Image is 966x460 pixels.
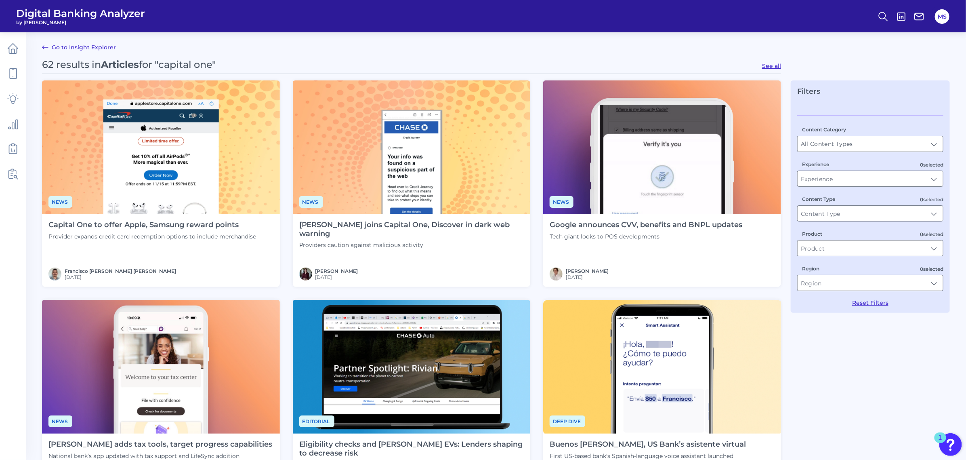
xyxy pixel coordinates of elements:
[315,274,358,280] span: [DATE]
[797,87,820,96] span: Filters
[48,196,72,208] span: News
[139,59,216,70] span: for "capital one"
[299,241,524,249] p: Providers caution against malicious activity
[42,42,116,52] a: Go to Insight Explorer
[16,19,145,25] span: by [PERSON_NAME]
[550,233,742,240] p: Tech giant looks to POS developments
[939,433,962,456] button: Open Resource Center, 1 new notification
[293,80,531,214] img: dw.png
[550,452,746,460] p: First US-based bank's Spanish-language voice assistant launched
[550,196,573,208] span: News
[939,438,942,448] div: 1
[550,440,746,449] h4: Buenos [PERSON_NAME], US Bank’s asistente virtual
[42,80,280,214] img: apple.png
[802,231,822,237] label: Product
[65,268,176,274] a: Francisco [PERSON_NAME] [PERSON_NAME]
[299,198,323,205] a: News
[101,59,139,70] span: Articles
[48,233,256,240] p: Provider expands credit card redemption options to include merchandise
[852,299,888,306] button: Reset Filters
[798,241,943,256] input: Product
[299,221,524,238] h4: [PERSON_NAME] joins Capital One, Discover in dark web warning
[16,7,145,19] span: Digital Banking Analyzer
[550,416,585,427] span: Deep dive
[299,416,334,427] span: Editorial
[550,221,742,230] h4: Google announces CVV, benefits and BNPL updates
[299,196,323,208] span: News
[566,268,609,274] a: [PERSON_NAME]
[543,300,781,434] img: VirUSBank1366X768.png
[42,300,280,434] img: News - Phone (15).png
[299,268,312,281] img: RNFetchBlobTmp_0b8yx2vy2p867rz195sbp4h.png
[798,171,943,186] input: Experience
[802,266,819,272] label: Region
[550,417,585,425] a: Deep dive
[48,440,272,449] h4: [PERSON_NAME] adds tax tools, target progress capabilities
[48,221,256,230] h4: Capital One to offer Apple, Samsung reward points
[48,198,72,205] a: News
[48,452,272,460] p: National bank’s app updated with tax support and LifeSync addition
[798,275,943,291] input: Region
[293,300,531,434] img: Chasehome.png
[762,62,781,70] button: See all
[802,127,846,133] label: Content Category
[935,9,949,24] button: MS
[566,274,609,280] span: [DATE]
[299,417,334,425] a: Editorial
[798,206,943,221] input: Content Type
[48,268,61,281] img: Headshot_1.jpg
[550,198,573,205] a: News
[802,196,835,202] label: Content Type
[543,80,781,214] img: News - Phone Zoom In.png
[315,268,358,274] a: [PERSON_NAME]
[48,417,72,425] a: News
[299,440,524,458] h4: Eligibility checks and [PERSON_NAME] EVs: Lenders shaping to decrease risk
[802,161,829,167] label: Experience
[550,268,563,281] img: MIchael McCaw
[48,416,72,427] span: News
[65,274,176,280] span: [DATE]
[42,59,216,70] div: 62 results in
